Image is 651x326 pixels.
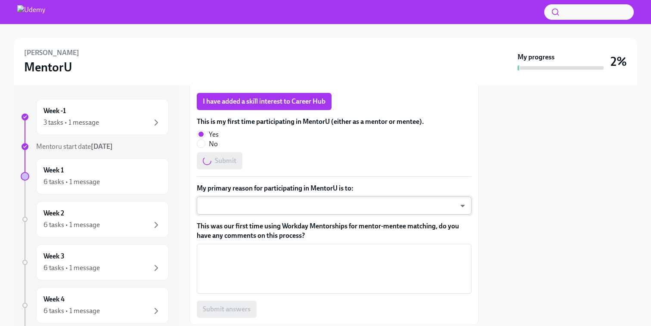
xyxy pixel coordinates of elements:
h3: MentorU [24,59,72,75]
a: Mentoru start date[DATE] [21,142,169,151]
div: 6 tasks • 1 message [43,263,100,273]
span: Mentoru start date [36,142,113,151]
a: Week 36 tasks • 1 message [21,244,169,280]
div: 6 tasks • 1 message [43,220,100,230]
span: No [209,139,218,149]
label: My primary reason for participating in MentorU is to: [197,184,471,193]
h6: Week -1 [43,106,66,116]
button: I have added a skill interest to Career Hub [197,93,332,110]
div: ​ [197,197,471,215]
div: 6 tasks • 1 message [43,306,100,316]
label: This was our first time using Workday Mentorships for mentor-mentee matching, do you have any com... [197,221,471,240]
a: Week 26 tasks • 1 message [21,201,169,237]
strong: My progress [518,52,555,62]
h3: 2% [611,54,627,69]
a: Week -13 tasks • 1 message [21,99,169,135]
h6: [PERSON_NAME] [24,48,79,58]
div: 3 tasks • 1 message [43,118,99,127]
strong: [DATE] [91,142,113,151]
img: Udemy [17,5,45,19]
span: Yes [209,130,219,139]
a: Week 46 tasks • 1 message [21,287,169,323]
div: 6 tasks • 1 message [43,177,100,187]
h6: Week 1 [43,166,64,175]
label: This is my first time participating in MentorU (either as a mentor or mentee). [197,117,424,126]
h6: Week 4 [43,295,65,304]
h6: Week 2 [43,209,64,218]
a: Week 16 tasks • 1 message [21,158,169,194]
h6: Week 3 [43,252,65,261]
span: I have added a skill interest to Career Hub [203,97,325,106]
